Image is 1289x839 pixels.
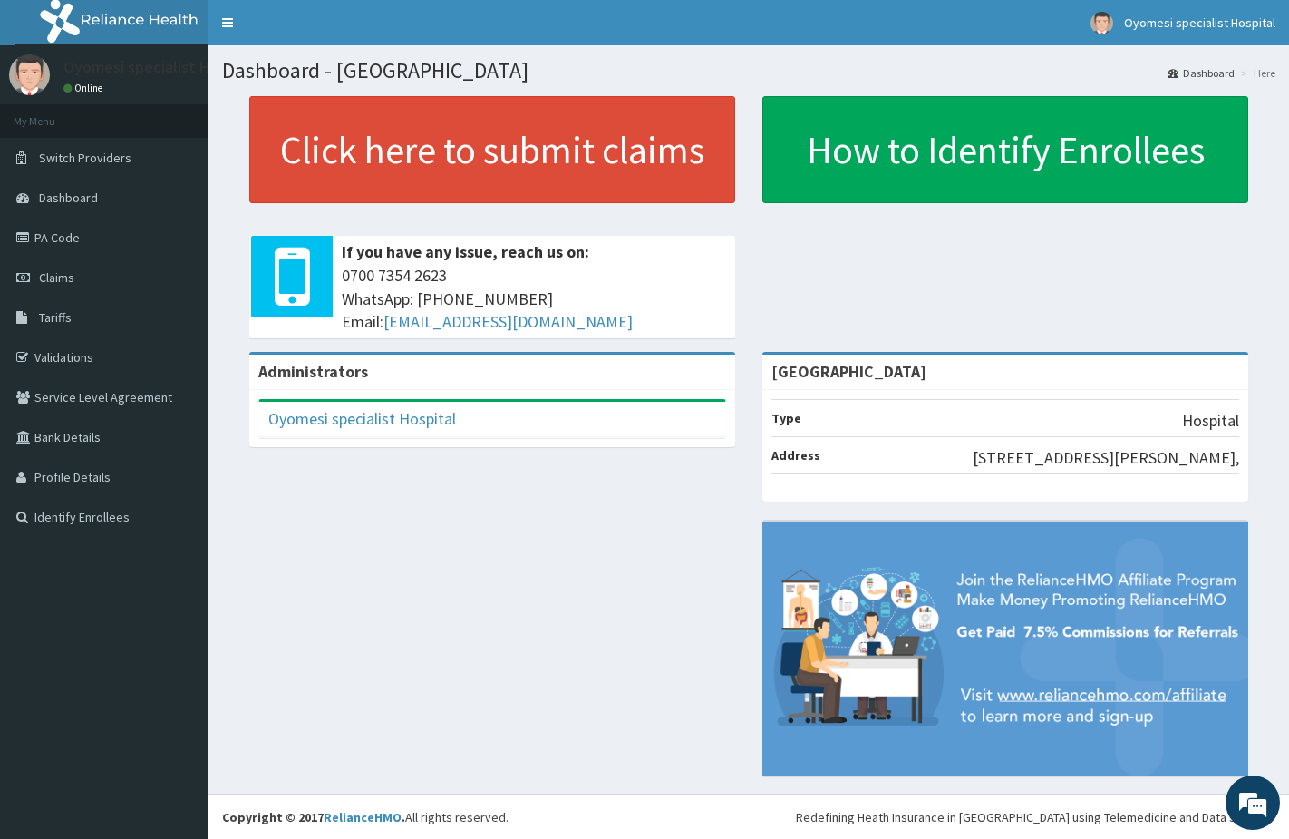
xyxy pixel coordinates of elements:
[1124,15,1275,31] span: Oyomesi specialist Hospital
[268,408,456,429] a: Oyomesi specialist Hospital
[222,59,1275,83] h1: Dashboard - [GEOGRAPHIC_DATA]
[383,311,633,332] a: [EMAIL_ADDRESS][DOMAIN_NAME]
[63,59,259,75] p: Oyomesi specialist Hospital
[342,241,589,262] b: If you have any issue, reach us on:
[762,522,1248,777] img: provider-team-banner.png
[973,446,1239,470] p: [STREET_ADDRESS][PERSON_NAME],
[39,150,131,166] span: Switch Providers
[1090,12,1113,34] img: User Image
[762,96,1248,203] a: How to Identify Enrollees
[771,410,801,426] b: Type
[324,809,402,825] a: RelianceHMO
[222,809,405,825] strong: Copyright © 2017 .
[1182,409,1239,433] p: Hospital
[771,361,926,382] strong: [GEOGRAPHIC_DATA]
[796,808,1275,826] div: Redefining Heath Insurance in [GEOGRAPHIC_DATA] using Telemedicine and Data Science!
[63,82,107,94] a: Online
[1236,65,1275,81] li: Here
[342,264,726,334] span: 0700 7354 2623 WhatsApp: [PHONE_NUMBER] Email:
[39,269,74,286] span: Claims
[9,54,50,95] img: User Image
[39,309,72,326] span: Tariffs
[258,361,368,382] b: Administrators
[39,190,98,206] span: Dashboard
[1168,65,1235,81] a: Dashboard
[771,447,820,463] b: Address
[249,96,735,203] a: Click here to submit claims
